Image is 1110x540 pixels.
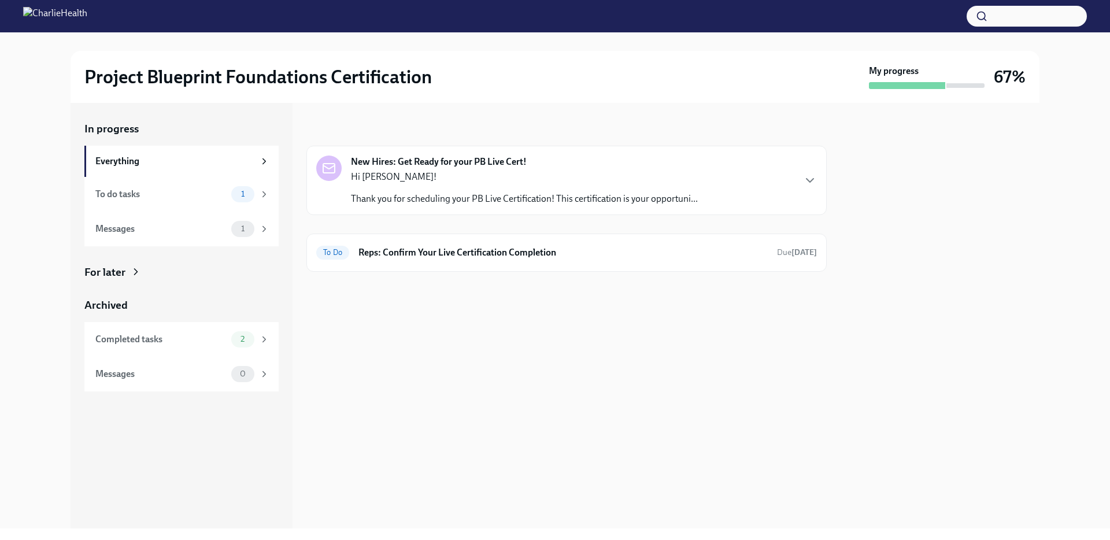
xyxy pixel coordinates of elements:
strong: New Hires: Get Ready for your PB Live Cert! [351,156,527,168]
span: Due [777,247,817,257]
strong: My progress [869,65,919,77]
span: 1 [234,224,251,233]
strong: [DATE] [791,247,817,257]
a: Completed tasks2 [84,322,279,357]
a: Messages0 [84,357,279,391]
div: Everything [95,155,254,168]
a: Messages1 [84,212,279,246]
h6: Reps: Confirm Your Live Certification Completion [358,246,768,259]
a: To do tasks1 [84,177,279,212]
a: In progress [84,121,279,136]
span: 0 [233,369,253,378]
a: To DoReps: Confirm Your Live Certification CompletionDue[DATE] [316,243,817,262]
span: 2 [234,335,251,343]
span: October 2nd, 2025 11:00 [777,247,817,258]
h2: Project Blueprint Foundations Certification [84,65,432,88]
div: In progress [306,121,361,136]
div: Messages [95,368,227,380]
img: CharlieHealth [23,7,87,25]
h3: 67% [994,66,1026,87]
a: For later [84,265,279,280]
a: Archived [84,298,279,313]
div: Messages [95,223,227,235]
p: Thank you for scheduling your PB Live Certification! This certification is your opportuni... [351,193,698,205]
div: For later [84,265,125,280]
span: To Do [316,248,349,257]
a: Everything [84,146,279,177]
div: To do tasks [95,188,227,201]
div: Completed tasks [95,333,227,346]
p: Hi [PERSON_NAME]! [351,171,698,183]
span: 1 [234,190,251,198]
